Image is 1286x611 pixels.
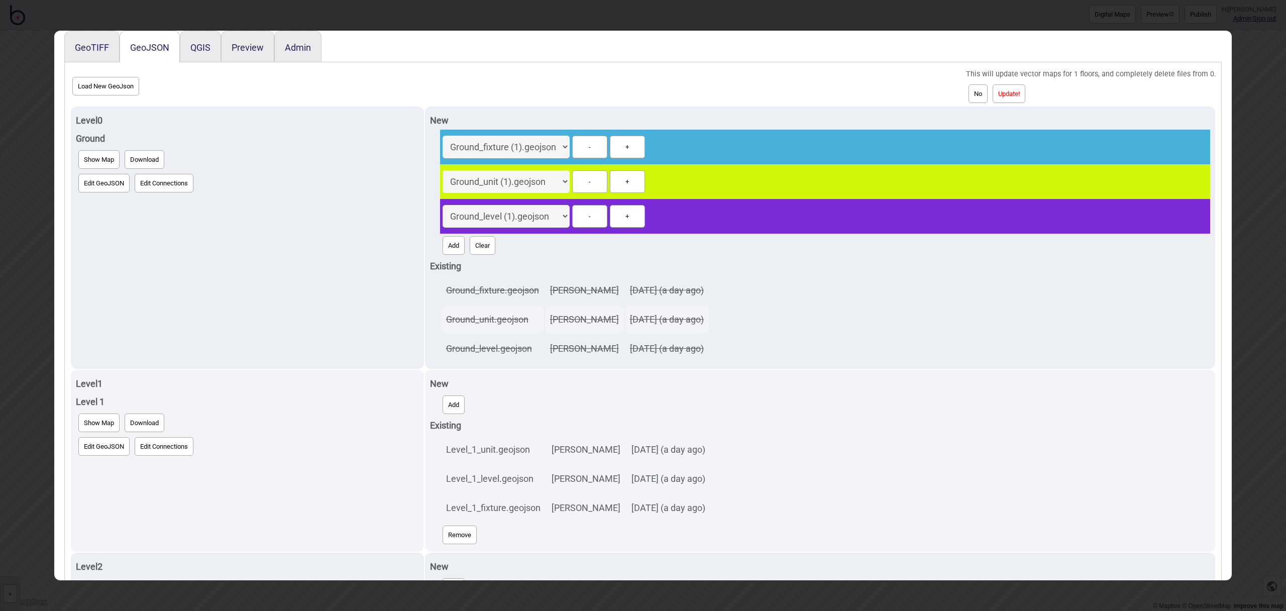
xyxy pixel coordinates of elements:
button: Load New GeoJson [72,77,139,95]
button: No [969,84,988,103]
button: Remove [443,526,477,544]
button: Edit Connections [135,174,193,192]
td: Level_1_fixture.geojson [441,494,546,522]
strong: Existing [430,420,461,431]
button: Preview [232,42,264,53]
div: This will update vector maps for 1 floors, and completely delete files from 0. [966,67,1216,82]
td: [DATE] (a day ago) [625,335,709,363]
td: [PERSON_NAME] [545,335,624,363]
button: Admin [285,42,311,53]
button: GeoTIFF [75,42,109,53]
td: [DATE] (a day ago) [626,436,710,464]
td: [PERSON_NAME] [547,465,625,493]
button: + [610,170,645,193]
td: Ground_level.geojson [441,335,544,363]
td: Ground_fixture.geojson [441,276,544,304]
button: Edit GeoJSON [78,174,130,192]
button: Update! [993,84,1025,103]
td: [PERSON_NAME] [547,494,625,522]
button: Add [443,236,465,255]
td: Level_1_level.geojson [441,465,546,493]
button: + [610,136,645,158]
div: Level 1 [76,393,419,411]
div: Level 2 [76,558,419,576]
td: [PERSON_NAME] [545,276,624,304]
strong: New [430,378,449,389]
button: QGIS [190,42,210,53]
td: [PERSON_NAME] [547,436,625,464]
div: Level 0 [76,112,419,130]
a: Edit Connections [132,171,196,195]
td: Ground_unit.geojson [441,305,544,334]
td: Level_1_unit.geojson [441,436,546,464]
div: Level 2 [76,576,419,594]
td: [PERSON_NAME] [545,305,624,334]
button: + [610,205,645,228]
button: Add [443,578,465,597]
button: Download [125,150,164,169]
button: Add [443,395,465,414]
span: Show Map [84,156,114,163]
button: Edit GeoJSON [78,437,130,456]
td: [DATE] (a day ago) [626,465,710,493]
strong: New [430,115,449,126]
button: - [572,170,607,193]
strong: Existing [430,261,461,271]
button: Show Map [78,150,120,169]
button: - [572,136,607,158]
button: Download [125,414,164,432]
button: Clear [470,236,495,255]
td: [DATE] (a day ago) [625,305,709,334]
button: - [572,205,607,228]
button: GeoJSON [130,42,169,53]
td: [DATE] (a day ago) [625,276,709,304]
div: Ground [76,130,419,148]
button: Show Map [78,414,120,432]
strong: New [430,561,449,572]
div: Level 1 [76,375,419,393]
span: Show Map [84,419,114,427]
td: [DATE] (a day ago) [626,494,710,522]
button: Edit Connections [135,437,193,456]
a: Edit Connections [132,435,196,458]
